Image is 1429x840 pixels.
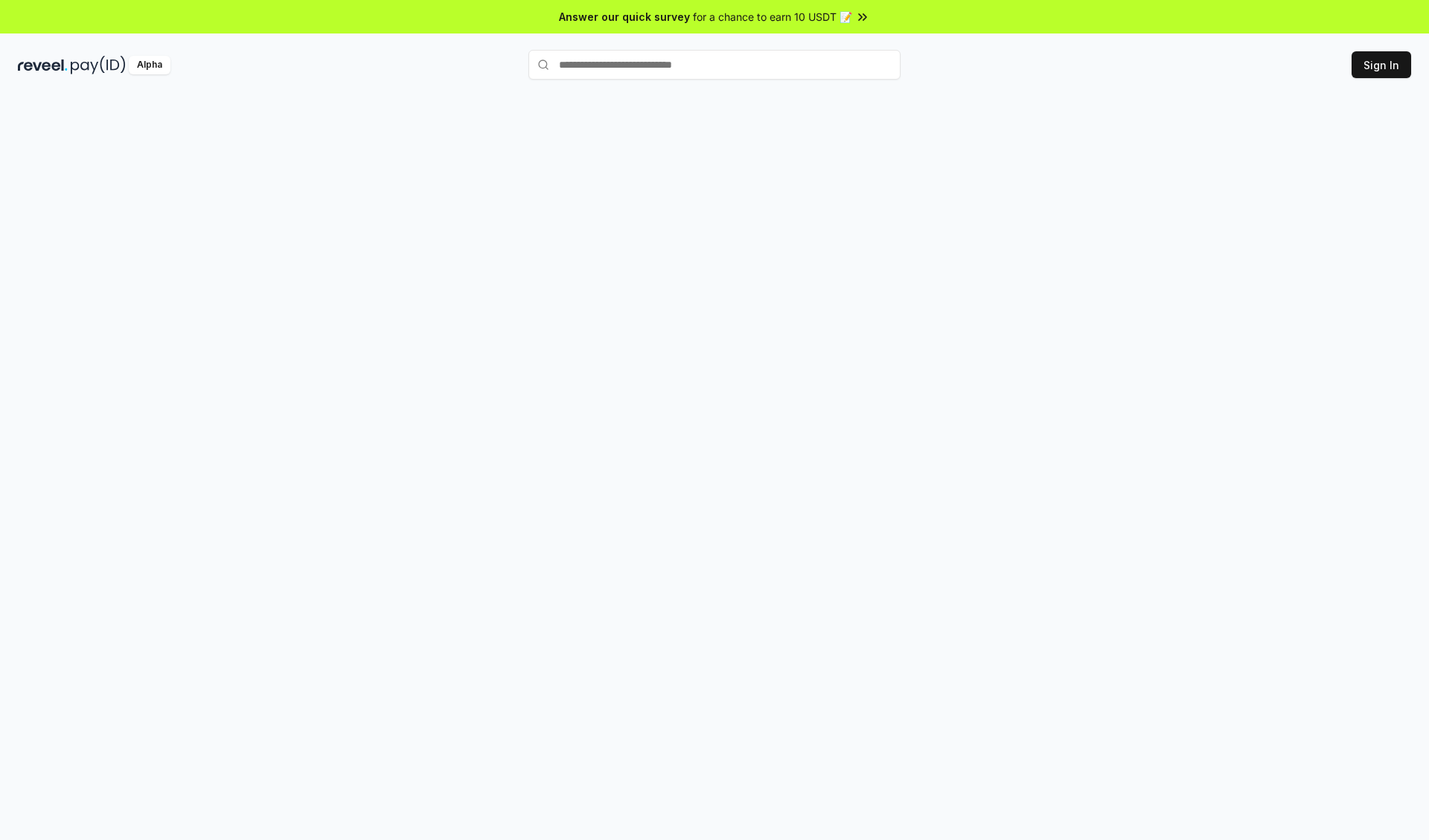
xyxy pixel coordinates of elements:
img: pay_id [71,56,126,74]
button: Sign In [1352,51,1411,78]
span: Answer our quick survey [559,9,690,25]
span: for a chance to earn 10 USDT 📝 [693,9,852,25]
img: reveel_dark [18,56,68,74]
div: Alpha [129,56,170,74]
